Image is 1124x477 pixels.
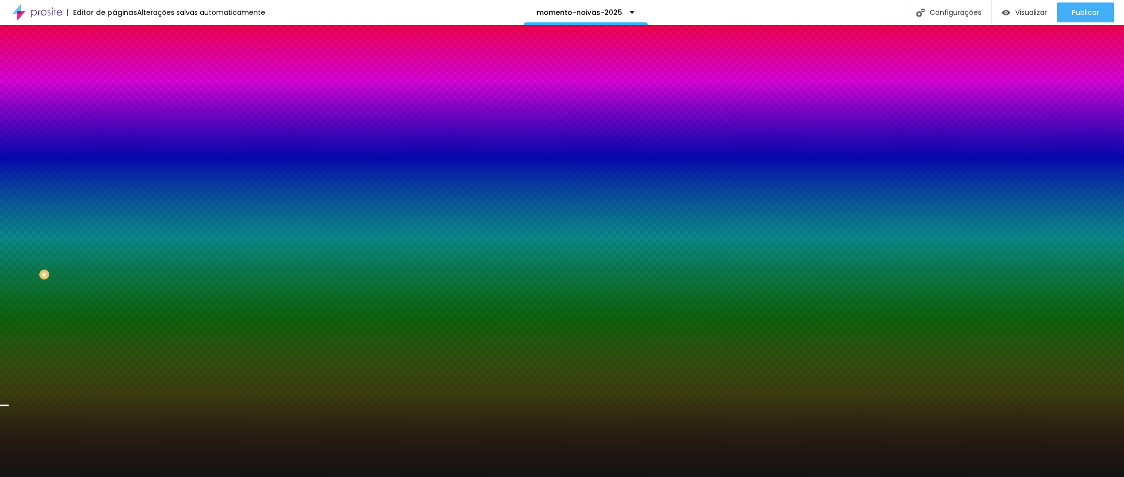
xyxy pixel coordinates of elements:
[992,2,1057,22] button: Visualizar
[1057,2,1114,22] button: Publicar
[916,8,925,17] img: Icone
[537,9,622,16] p: momento-noivas-2025
[1015,8,1047,16] span: Visualizar
[67,9,137,16] div: Editor de páginas
[137,9,265,16] div: Alterações salvas automaticamente
[1072,8,1099,16] span: Publicar
[1002,8,1010,17] img: view-1.svg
